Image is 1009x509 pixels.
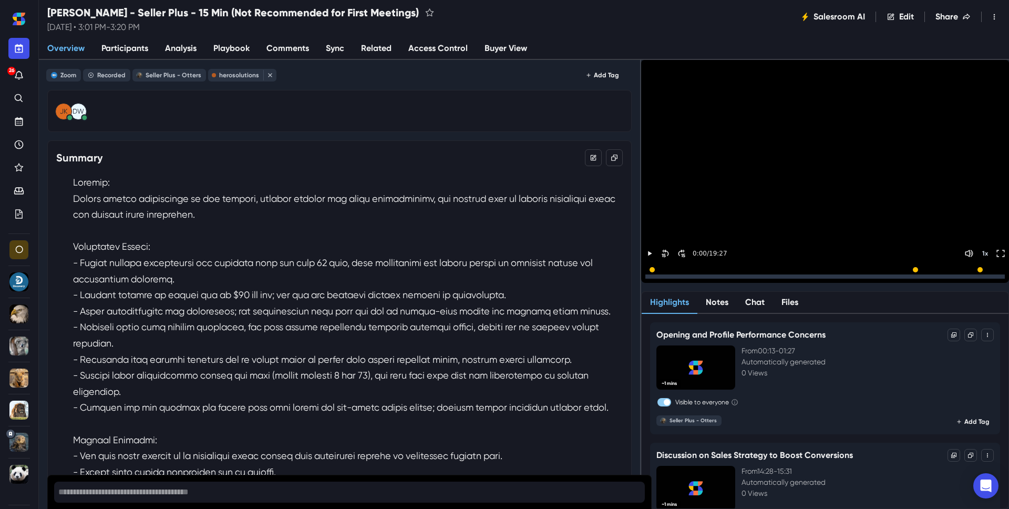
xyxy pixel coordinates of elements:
a: Upcoming [8,111,29,133]
p: Opening and Profile Performance Concerns [656,329,826,341]
div: Seller Plus - Lion Cubs [9,369,28,388]
a: Favorites [8,158,29,179]
button: Play [643,247,656,260]
div: Seller Plus - Koalas [9,337,28,355]
button: Files [773,292,807,314]
button: Highlights [642,292,697,314]
button: Toggle Menu [981,449,994,462]
a: Comments [258,38,317,60]
button: Copy Link [964,329,977,341]
img: Seller Plus - Otters [660,418,666,424]
button: Share [927,6,979,27]
button: Skip Back 30 Seconds [659,247,672,260]
img: Seller Plus - Otters [136,72,142,78]
div: jahanzaib khalid [60,108,67,115]
div: Seller Plus - Otters [9,433,28,452]
h2: [PERSON_NAME] - Seller Plus - 15 Min (Not Recommended for First Meetings) [47,6,419,19]
span: Analysis [165,42,197,55]
div: Discovery Calls [9,272,28,291]
p: Discussion on Sales Strategy to Boost Conversions [656,449,853,462]
div: 15 [681,253,685,259]
button: close [263,70,274,80]
h3: Summary [56,151,102,164]
button: Mute [963,247,975,260]
div: Seller Plus - Otters [670,418,717,424]
p: 1 x [982,250,988,257]
button: Options [948,329,960,341]
div: Doron Woittiz [73,108,84,115]
a: Waiting Room [8,181,29,202]
a: Related [353,38,400,60]
button: Toggle FullScreen [994,247,1007,260]
div: 15 [662,253,666,259]
a: Sync [317,38,353,60]
a: Access Control [400,38,476,60]
a: Search [8,88,29,109]
button: Edit [878,6,922,27]
p: 0 Views [742,368,994,379]
button: Toggle Menu [981,329,994,341]
button: Add Tag [953,415,994,428]
div: Zoom [60,72,76,79]
div: Organization [15,245,23,254]
button: Notifications [8,65,29,86]
button: New meeting [8,38,29,59]
p: 0:00 / 19:27 [691,249,727,258]
span: Overview [47,42,85,55]
button: Add Tag [582,69,623,82]
div: Seller Plus - Otters [146,72,201,79]
span: Participants [101,42,148,55]
p: 26 [9,68,15,73]
p: Automatically generated [742,357,994,368]
div: Seller Plus - Pandas [9,465,28,484]
label: Visible to everyone [675,398,729,407]
button: Toggle Menu [984,6,1005,27]
button: Edit [585,149,602,166]
div: Seller Plus - Eagles [9,304,28,323]
button: Change speed [979,247,991,260]
span: Playbook [213,42,250,55]
button: Chat [737,292,773,314]
button: Copy Link [964,449,977,462]
span: ~1 mins [657,379,681,389]
a: Recent [8,135,29,156]
p: [DATE] • 3:01 PM - 3:20 PM [47,21,436,34]
button: Copy Summary [606,149,623,166]
button: Salesroom AI [792,6,873,27]
a: Your Plans [8,204,29,225]
div: Open Intercom Messenger [973,473,998,498]
div: herosolutions [219,72,259,79]
div: Seller Plus - Lions [9,401,28,420]
p: From 00:13 - 01:27 [742,345,994,357]
p: 0 Views [742,488,994,499]
button: favorite this meeting [423,6,436,19]
div: Recorded [97,72,126,79]
span: Buyer View [485,42,527,55]
p: Automatically generated [742,477,994,488]
img: Highlight Thumbnail [656,345,735,390]
button: Notes [697,292,737,314]
button: Options [948,449,960,462]
div: Organization [9,240,28,259]
button: Skip Forward 30 Seconds [675,247,687,260]
a: Home [8,8,29,29]
p: From 14:28 - 15:31 [742,466,994,477]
